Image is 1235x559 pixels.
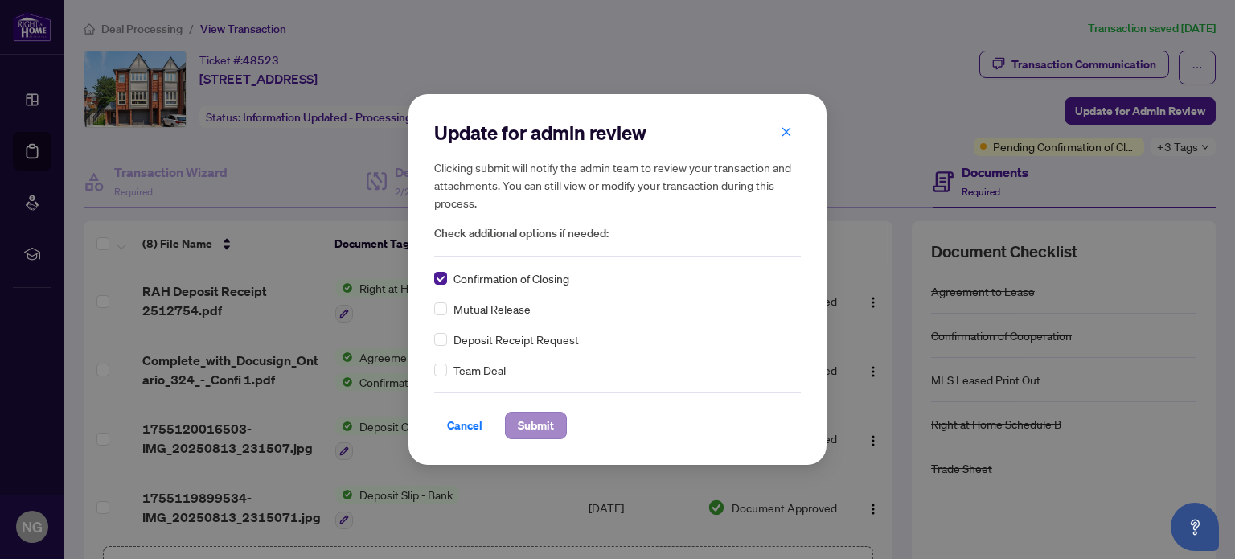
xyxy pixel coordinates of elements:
[453,331,579,348] span: Deposit Receipt Request
[781,126,792,138] span: close
[434,158,801,212] h5: Clicking submit will notify the admin team to review your transaction and attachments. You can st...
[447,413,482,438] span: Cancel
[453,300,531,318] span: Mutual Release
[434,412,495,439] button: Cancel
[434,224,801,243] span: Check additional options if needed:
[505,412,567,439] button: Submit
[1171,503,1219,551] button: Open asap
[453,269,569,287] span: Confirmation of Closing
[518,413,554,438] span: Submit
[434,120,801,146] h2: Update for admin review
[453,361,506,379] span: Team Deal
